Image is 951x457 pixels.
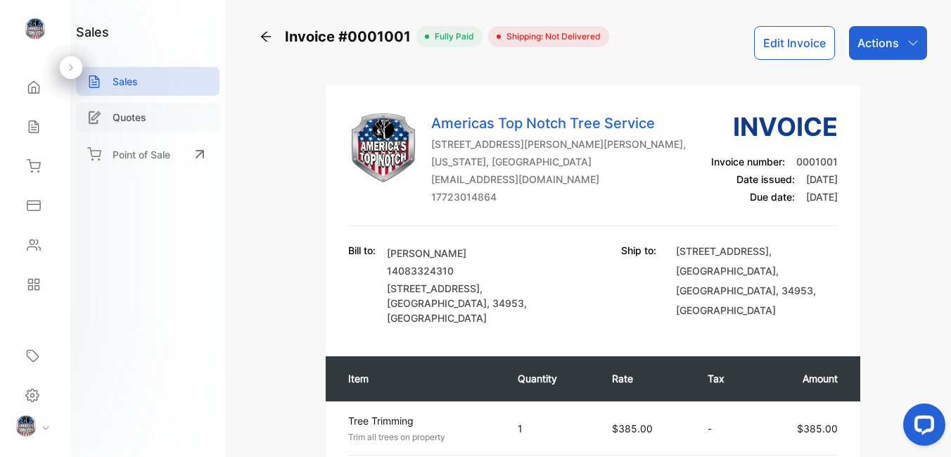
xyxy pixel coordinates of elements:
[429,30,474,43] span: fully paid
[776,284,813,296] span: , 34953
[387,282,480,294] span: [STREET_ADDRESS]
[518,371,584,386] p: Quantity
[797,422,838,434] span: $385.00
[348,413,492,428] p: Tree Trimming
[113,110,146,125] p: Quotes
[387,263,549,278] p: 14083324310
[676,245,769,257] span: [STREET_ADDRESS]
[518,421,584,436] p: 1
[621,243,656,258] p: Ship to:
[711,108,838,146] h3: Invoice
[796,156,838,168] span: 0001001
[387,246,549,261] p: [PERSON_NAME]
[750,191,795,203] span: Due date:
[15,415,37,437] img: profile
[76,103,219,132] a: Quotes
[285,26,416,47] span: Invoice #0001001
[113,147,170,162] p: Point of Sale
[708,371,742,386] p: Tax
[431,189,686,204] p: 17723014864
[612,422,653,434] span: $385.00
[711,156,785,168] span: Invoice number:
[348,371,490,386] p: Item
[76,23,109,42] h1: sales
[612,371,679,386] p: Rate
[736,173,795,185] span: Date issued:
[431,154,686,169] p: [US_STATE], [GEOGRAPHIC_DATA]
[431,113,686,134] p: Americas Top Notch Tree Service
[501,30,601,43] span: Shipping: Not Delivered
[892,398,951,457] iframe: LiveChat chat widget
[806,173,838,185] span: [DATE]
[431,172,686,187] p: [EMAIL_ADDRESS][DOMAIN_NAME]
[348,431,492,444] p: Trim all trees on property
[25,18,46,39] img: logo
[113,74,138,89] p: Sales
[806,191,838,203] span: [DATE]
[487,297,524,309] span: , 34953
[76,139,219,170] a: Point of Sale
[348,243,376,258] p: Bill to:
[770,371,838,386] p: Amount
[431,137,686,151] p: [STREET_ADDRESS][PERSON_NAME][PERSON_NAME],
[76,67,219,96] a: Sales
[708,421,742,436] p: -
[849,26,927,60] button: Actions
[754,26,835,60] button: Edit Invoice
[348,113,419,183] img: Company Logo
[857,35,899,51] p: Actions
